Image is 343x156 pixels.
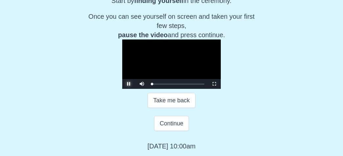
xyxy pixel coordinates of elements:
div: Progress Bar [152,84,204,85]
div: Video Player [122,39,221,89]
p: Once you can see yourself on screen and taken your first few steps, and press continue. [86,12,257,39]
button: Fullscreen [208,79,221,89]
button: Pause [122,79,135,89]
p: [DATE] 10:00am [148,142,195,151]
b: pause the video [118,31,168,39]
button: Mute [135,79,149,89]
button: Continue [154,116,189,131]
button: Take me back [148,93,195,108]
